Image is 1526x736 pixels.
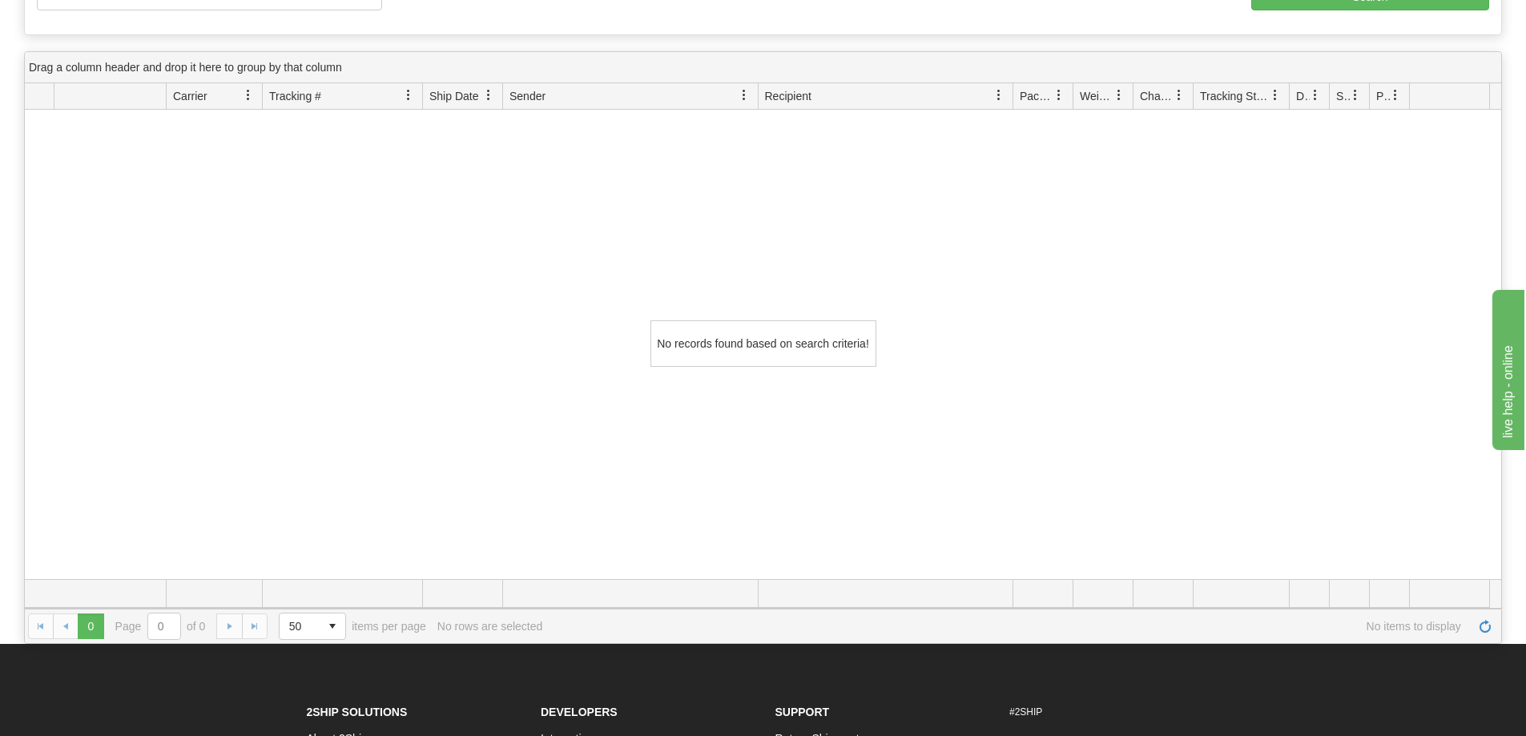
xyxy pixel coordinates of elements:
a: Carrier filter column settings [235,82,262,109]
span: Recipient [765,88,811,104]
h6: #2SHIP [1009,707,1220,718]
span: 50 [289,618,310,634]
strong: Developers [541,706,618,718]
span: items per page [279,613,426,640]
a: Packages filter column settings [1045,82,1073,109]
a: Pickup Status filter column settings [1382,82,1409,109]
span: Pickup Status [1376,88,1390,104]
div: grid grouping header [25,52,1501,83]
span: Delivery Status [1296,88,1310,104]
a: Tracking # filter column settings [395,82,422,109]
a: Recipient filter column settings [985,82,1013,109]
span: select [320,613,345,639]
a: Shipment Issues filter column settings [1342,82,1369,109]
iframe: chat widget [1489,286,1524,449]
span: Charge [1140,88,1174,104]
span: Page 0 [78,613,103,639]
span: Tracking # [269,88,321,104]
a: Ship Date filter column settings [475,82,502,109]
span: Weight [1080,88,1113,104]
a: Sender filter column settings [731,82,758,109]
span: Shipment Issues [1336,88,1350,104]
strong: 2Ship Solutions [307,706,408,718]
a: Delivery Status filter column settings [1302,82,1329,109]
strong: Support [775,706,830,718]
a: Refresh [1472,613,1498,639]
span: Page of 0 [115,613,206,640]
div: No records found based on search criteria! [650,320,876,367]
span: Carrier [173,88,207,104]
span: Sender [509,88,546,104]
span: Packages [1020,88,1053,104]
span: No items to display [554,620,1461,633]
span: Page sizes drop down [279,613,346,640]
div: No rows are selected [437,620,543,633]
a: Weight filter column settings [1105,82,1133,109]
a: Charge filter column settings [1166,82,1193,109]
div: live help - online [12,10,148,29]
span: Ship Date [429,88,478,104]
a: Tracking Status filter column settings [1262,82,1289,109]
span: Tracking Status [1200,88,1270,104]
